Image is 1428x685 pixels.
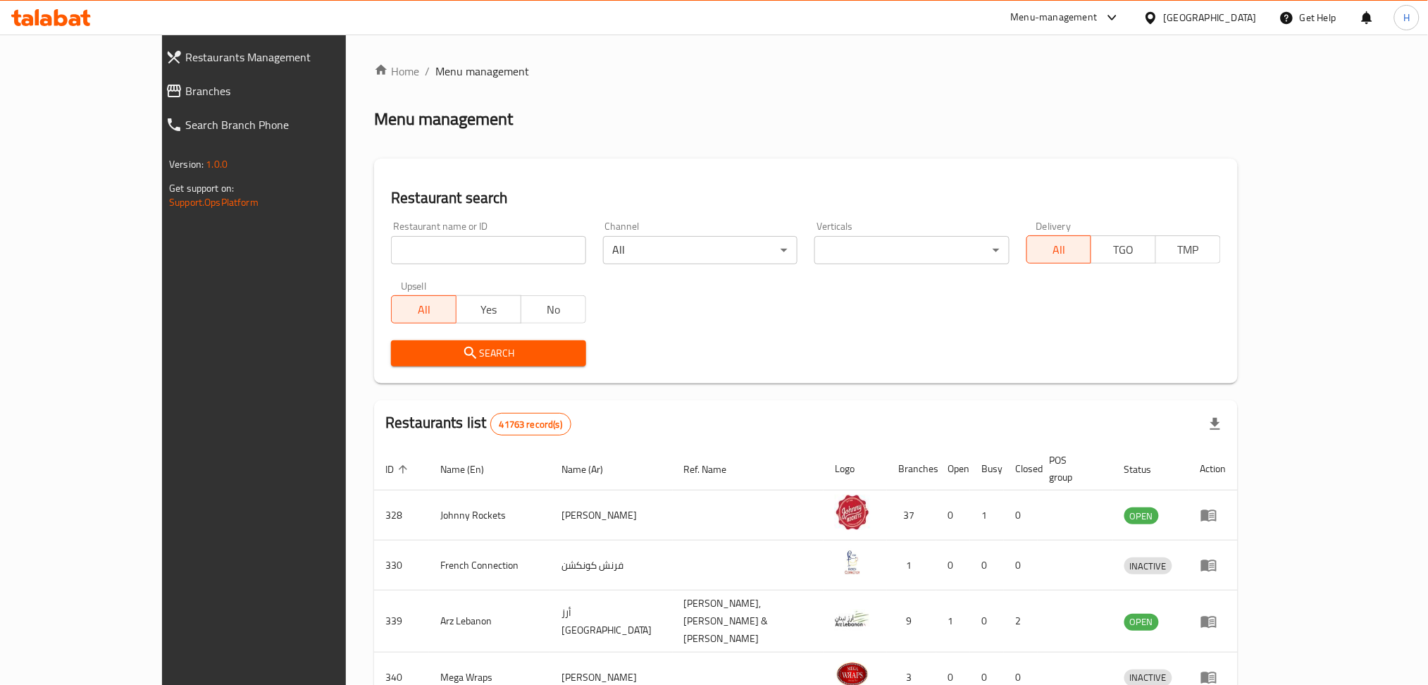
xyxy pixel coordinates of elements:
[835,495,870,530] img: Johnny Rockets
[206,155,228,173] span: 1.0.0
[1026,235,1092,264] button: All
[550,591,673,653] td: أرز [GEOGRAPHIC_DATA]
[1164,10,1257,25] div: [GEOGRAPHIC_DATA]
[1189,448,1238,490] th: Action
[435,63,529,80] span: Menu management
[429,541,550,591] td: French Connection
[491,418,571,431] span: 41763 record(s)
[154,74,401,108] a: Branches
[970,541,1004,591] td: 0
[824,448,887,490] th: Logo
[887,448,936,490] th: Branches
[887,490,936,541] td: 37
[1049,452,1096,486] span: POS group
[169,179,234,197] span: Get support on:
[887,591,936,653] td: 9
[521,295,586,323] button: No
[456,295,521,323] button: Yes
[684,461,745,478] span: Ref. Name
[1162,240,1215,260] span: TMP
[835,601,870,636] img: Arz Lebanon
[1200,557,1227,574] div: Menu
[1004,591,1038,653] td: 2
[1091,235,1156,264] button: TGO
[887,541,936,591] td: 1
[970,591,1004,653] td: 0
[1004,448,1038,490] th: Closed
[490,413,571,436] div: Total records count
[374,63,1238,80] nav: breadcrumb
[425,63,430,80] li: /
[401,281,427,291] label: Upsell
[185,82,390,99] span: Branches
[970,448,1004,490] th: Busy
[936,448,970,490] th: Open
[391,340,585,366] button: Search
[154,40,401,74] a: Restaurants Management
[185,116,390,133] span: Search Branch Phone
[673,591,824,653] td: [PERSON_NAME],[PERSON_NAME] & [PERSON_NAME]
[397,300,451,320] span: All
[1198,407,1232,441] div: Export file
[1124,614,1159,630] span: OPEN
[169,155,204,173] span: Version:
[936,591,970,653] td: 1
[391,295,457,323] button: All
[1011,9,1098,26] div: Menu-management
[835,545,870,580] img: French Connection
[385,412,571,436] h2: Restaurants list
[1200,613,1227,630] div: Menu
[936,541,970,591] td: 0
[814,236,1009,264] div: ​
[169,193,259,211] a: Support.OpsPlatform
[1097,240,1150,260] span: TGO
[1403,10,1410,25] span: H
[185,49,390,66] span: Restaurants Management
[1124,558,1172,574] span: INACTIVE
[550,490,673,541] td: [PERSON_NAME]
[970,490,1004,541] td: 1
[429,490,550,541] td: Johnny Rockets
[1155,235,1221,264] button: TMP
[154,108,401,142] a: Search Branch Phone
[391,187,1221,209] h2: Restaurant search
[527,300,580,320] span: No
[374,490,429,541] td: 328
[391,236,585,264] input: Search for restaurant name or ID..
[1004,490,1038,541] td: 0
[1124,507,1159,524] div: OPEN
[1036,221,1072,231] label: Delivery
[1200,507,1227,524] div: Menu
[1124,557,1172,574] div: INACTIVE
[462,300,516,320] span: Yes
[936,490,970,541] td: 0
[603,236,797,264] div: All
[429,591,550,653] td: Arz Lebanon
[374,591,429,653] td: 339
[374,541,429,591] td: 330
[1033,240,1086,260] span: All
[385,461,412,478] span: ID
[1124,461,1170,478] span: Status
[1124,508,1159,524] span: OPEN
[440,461,502,478] span: Name (En)
[1004,541,1038,591] td: 0
[550,541,673,591] td: فرنش كونكشن
[561,461,621,478] span: Name (Ar)
[402,345,574,362] span: Search
[374,108,513,130] h2: Menu management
